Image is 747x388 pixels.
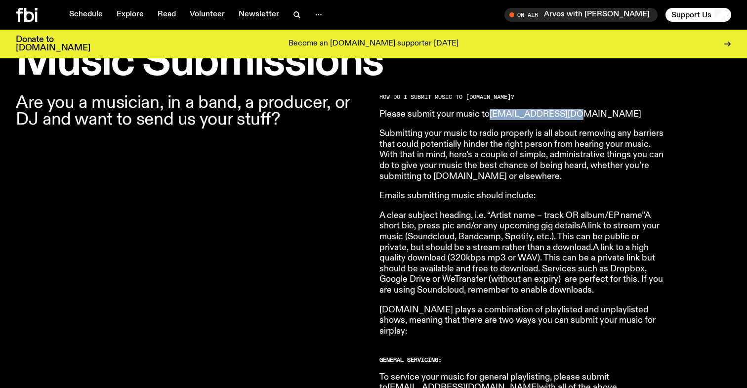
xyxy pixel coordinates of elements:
strong: GENERAL SERVICING: [379,356,442,364]
p: A clear subject heading, i.e. “Artist name – track OR album/EP name”A short bio, press pic and/or... [379,211,664,296]
a: Schedule [63,8,109,22]
p: Emails submitting music should include: [379,191,664,202]
a: Newsletter [233,8,285,22]
p: Become an [DOMAIN_NAME] supporter [DATE] [289,40,458,48]
a: [EMAIL_ADDRESS][DOMAIN_NAME] [490,110,641,119]
p: Please submit your music to [379,109,664,120]
h2: HOW DO I SUBMIT MUSIC TO [DOMAIN_NAME]? [379,94,664,100]
button: Support Us [665,8,731,22]
p: [DOMAIN_NAME] plays a combination of playlisted and unplaylisted shows, meaning that there are tw... [379,305,664,337]
a: Explore [111,8,150,22]
button: On AirArvos with [PERSON_NAME] [504,8,658,22]
a: Read [152,8,182,22]
a: Volunteer [184,8,231,22]
h1: Music Submissions [16,43,731,83]
span: Support Us [671,10,711,19]
h3: Donate to [DOMAIN_NAME] [16,36,90,52]
p: Are you a musician, in a band, a producer, or DJ and want to send us your stuff? [16,94,368,128]
p: Submitting your music to radio properly is all about removing any barriers that could potentially... [379,129,664,182]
